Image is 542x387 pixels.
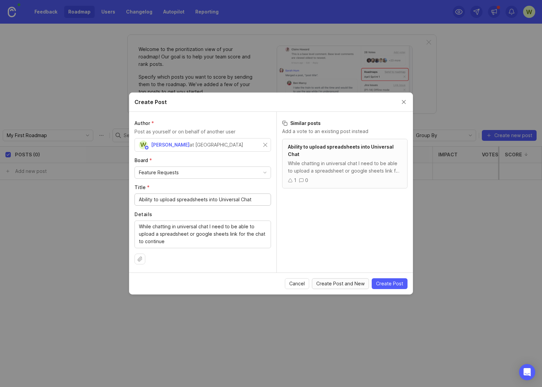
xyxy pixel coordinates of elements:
[289,280,305,287] span: Cancel
[400,98,408,106] button: Close create post modal
[376,280,403,287] span: Create Post
[134,128,271,135] p: Post as yourself or on behalf of another user
[282,120,408,127] h3: Similar posts
[519,364,535,380] div: Open Intercom Messenger
[134,98,167,106] h2: Create Post
[134,184,150,190] span: Title (required)
[190,141,243,149] div: at [GEOGRAPHIC_DATA]
[139,223,267,245] textarea: While chatting in universal chat I need to be able to upload a spreadsheet or google sheets link ...
[282,128,408,135] p: Add a vote to an existing post instead
[139,169,179,176] div: Feature Requests
[134,211,271,218] label: Details
[134,254,145,264] button: Upload file
[305,177,308,184] div: 0
[285,278,309,289] button: Cancel
[282,139,408,188] a: Ability to upload spreadsheets into Universal ChatWhile chatting in universal chat I need to be a...
[316,280,365,287] span: Create Post and New
[139,196,267,203] input: Short, descriptive title
[139,140,148,149] div: W
[288,160,402,175] div: While chatting in universal chat I need to be able to upload a spreadsheet or google sheets link ...
[288,144,394,157] span: Ability to upload spreadsheets into Universal Chat
[372,278,408,289] button: Create Post
[134,120,154,126] span: Author (required)
[144,145,149,150] img: member badge
[294,177,296,184] div: 1
[134,157,152,163] span: Board (required)
[312,278,369,289] button: Create Post and New
[151,142,190,148] span: [PERSON_NAME]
